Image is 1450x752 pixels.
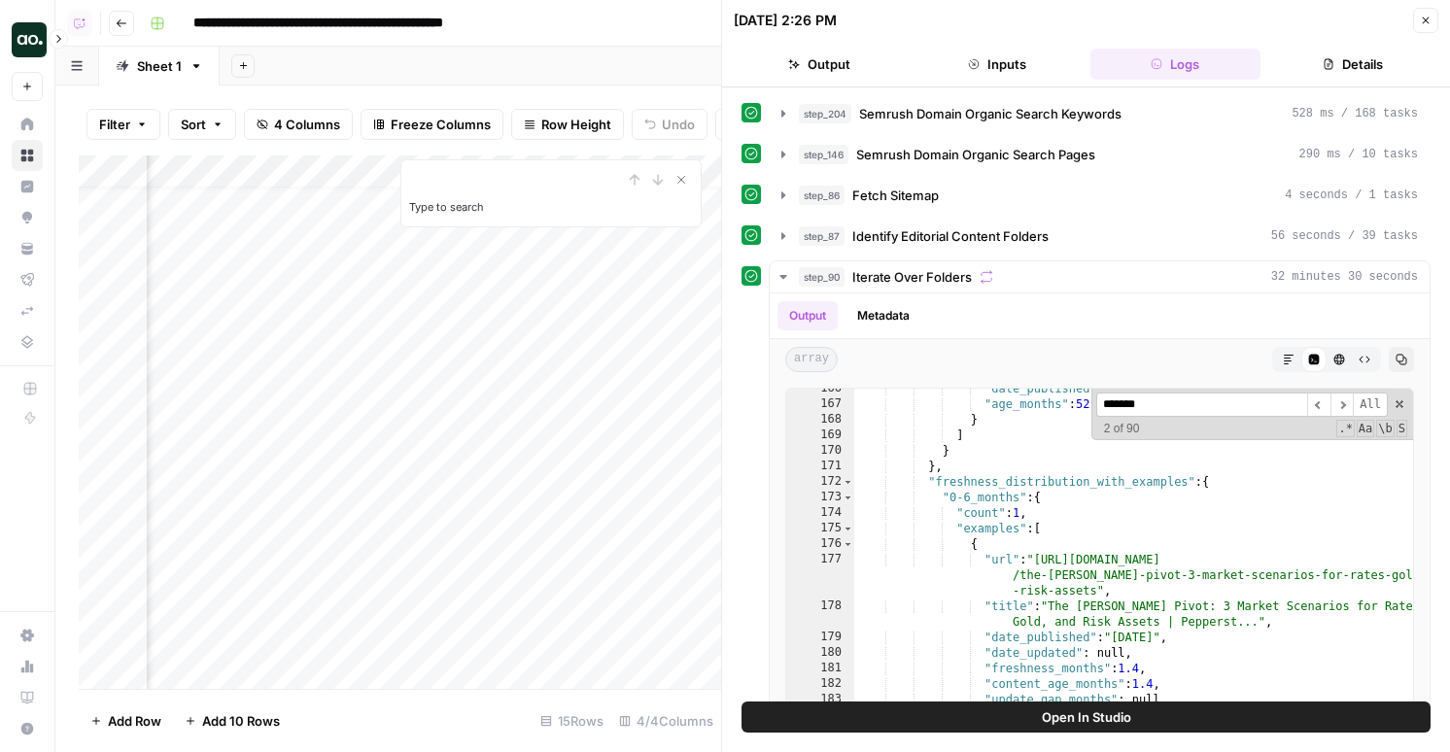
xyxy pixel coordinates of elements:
[99,115,130,134] span: Filter
[846,301,921,330] button: Metadata
[785,347,838,372] span: array
[1292,105,1418,122] span: 528 ms / 168 tasks
[391,115,491,134] span: Freeze Columns
[12,264,43,295] a: Flightpath
[786,536,854,552] div: 176
[799,104,851,123] span: step_204
[852,226,1049,246] span: Identify Editorial Content Folders
[1271,268,1418,286] span: 32 minutes 30 seconds
[843,536,853,552] span: Toggle code folding, rows 176 through 188
[1397,420,1407,437] span: Search In Selection
[1357,420,1374,437] span: CaseSensitive Search
[1307,393,1330,417] span: ​
[843,490,853,505] span: Toggle code folding, rows 173 through 190
[799,186,845,205] span: step_86
[843,521,853,536] span: Toggle code folding, rows 175 through 189
[852,186,939,205] span: Fetch Sitemap
[786,521,854,536] div: 175
[137,56,182,76] div: Sheet 1
[12,202,43,233] a: Opportunities
[912,49,1082,80] button: Inputs
[734,49,904,80] button: Output
[843,474,853,490] span: Toggle code folding, rows 172 through 283
[786,661,854,676] div: 181
[786,598,854,630] div: 178
[1271,227,1418,245] span: 56 seconds / 39 tasks
[361,109,503,140] button: Freeze Columns
[1376,420,1394,437] span: Whole Word Search
[786,692,854,707] div: 183
[786,427,854,443] div: 169
[742,701,1431,733] button: Open In Studio
[770,221,1430,252] button: 56 seconds / 39 tasks
[1336,420,1354,437] span: RegExp Search
[852,267,972,287] span: Iterate Over Folders
[786,381,854,396] div: 166
[12,16,43,64] button: Workspace: AirOps
[1268,49,1438,80] button: Details
[181,115,206,134] span: Sort
[770,261,1430,292] button: 32 minutes 30 seconds
[632,109,708,140] button: Undo
[770,139,1430,170] button: 290 ms / 10 tasks
[786,505,854,521] div: 174
[99,47,220,85] a: Sheet 1
[611,705,721,736] div: 4/4 Columns
[274,115,340,134] span: 4 Columns
[786,645,854,661] div: 180
[12,713,43,744] button: Help + Support
[511,109,624,140] button: Row Height
[1330,393,1354,417] span: ​
[79,705,173,736] button: Add Row
[1299,146,1418,163] span: 290 ms / 10 tasks
[799,145,848,164] span: step_146
[12,140,43,171] a: Browse
[799,226,845,246] span: step_87
[786,396,854,412] div: 167
[12,326,43,358] a: Data Library
[12,651,43,682] a: Usage
[786,459,854,474] div: 171
[244,109,353,140] button: 4 Columns
[12,109,43,140] a: Home
[786,676,854,692] div: 182
[770,98,1430,129] button: 528 ms / 168 tasks
[786,630,854,645] div: 179
[12,233,43,264] a: Your Data
[770,180,1430,211] button: 4 seconds / 1 tasks
[662,115,695,134] span: Undo
[786,443,854,459] div: 170
[1042,707,1131,727] span: Open In Studio
[734,11,837,30] div: [DATE] 2:26 PM
[786,474,854,490] div: 172
[799,267,845,287] span: step_90
[168,109,236,140] button: Sort
[409,200,484,214] label: Type to search
[859,104,1122,123] span: Semrush Domain Organic Search Keywords
[1090,49,1260,80] button: Logs
[202,711,280,731] span: Add 10 Rows
[12,22,47,57] img: AirOps Logo
[786,552,854,598] div: 177
[777,301,838,330] button: Output
[786,490,854,505] div: 173
[856,145,1095,164] span: Semrush Domain Organic Search Pages
[1285,187,1418,204] span: 4 seconds / 1 tasks
[1353,393,1388,417] span: Alt-Enter
[12,171,43,202] a: Insights
[86,109,160,140] button: Filter
[12,295,43,326] a: Syncs
[533,705,611,736] div: 15 Rows
[1096,421,1148,436] span: 2 of 90
[12,682,43,713] a: Learning Hub
[108,711,161,731] span: Add Row
[541,115,611,134] span: Row Height
[173,705,292,736] button: Add 10 Rows
[670,168,693,191] button: Close Search
[12,620,43,651] a: Settings
[786,412,854,427] div: 168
